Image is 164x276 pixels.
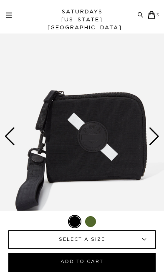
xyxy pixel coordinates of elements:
span: SELECT A SIZE [28,231,136,248]
b: ▾ [133,231,155,248]
small: 3 [156,13,160,17]
button: Add to Cart [8,253,156,272]
div: Previous slide [4,127,15,146]
div: Next slide [149,127,160,146]
a: SATURDAYS[US_STATE][GEOGRAPHIC_DATA] [48,8,116,32]
a: 3 [148,11,160,19]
